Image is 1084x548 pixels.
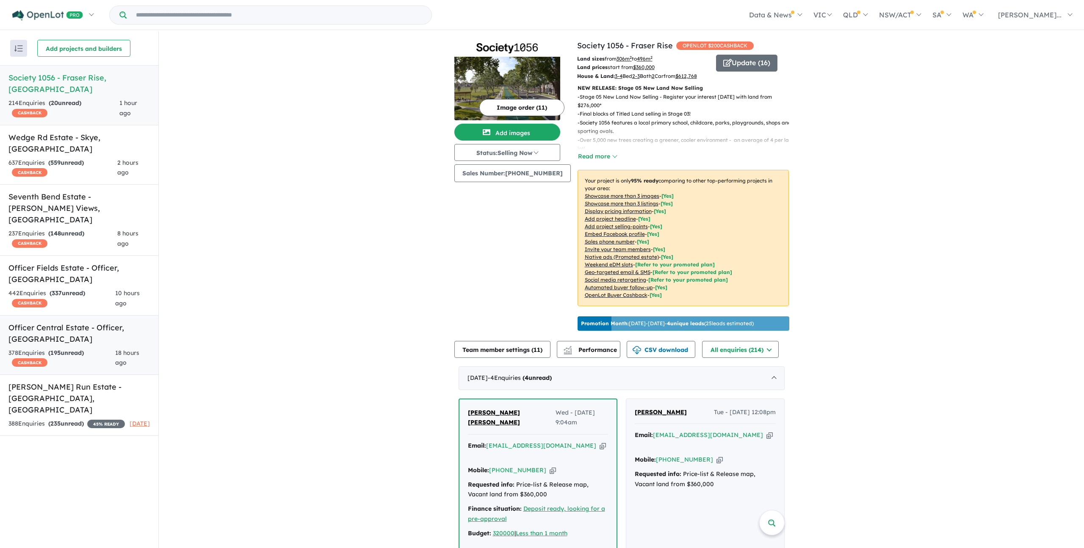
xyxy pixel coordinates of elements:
[577,72,710,80] p: Bed Bath Car from
[635,456,656,463] strong: Mobile:
[550,466,556,475] button: Copy
[577,55,605,62] b: Land sizes
[661,254,673,260] span: [Yes]
[577,73,615,79] b: House & Land:
[50,230,61,237] span: 148
[585,208,652,214] u: Display pricing information
[578,110,796,118] p: - Final blocks of Titled Land selling in Stage 03!
[638,216,650,222] span: [ Yes ]
[654,208,666,214] span: [ Yes ]
[8,191,150,225] h5: Seventh Bend Estate - [PERSON_NAME] Views , [GEOGRAPHIC_DATA]
[48,420,84,427] strong: ( unread)
[630,55,632,60] sup: 2
[565,346,617,354] span: Performance
[653,431,763,439] a: [EMAIL_ADDRESS][DOMAIN_NAME]
[585,269,650,275] u: Geo-targeted email & SMS
[8,322,150,345] h5: Officer Central Estate - Officer , [GEOGRAPHIC_DATA]
[632,73,640,79] u: 2-3
[585,238,635,245] u: Sales phone number
[454,40,560,120] a: Society 1056 - Fraser Rise LogoSociety 1056 - Fraser Rise
[52,289,62,297] span: 337
[516,529,567,537] u: Less than 1 month
[8,229,117,249] div: 237 Enquir ies
[8,419,125,429] div: 388 Enquir ies
[12,358,47,367] span: CASHBACK
[50,289,85,297] strong: ( unread)
[523,374,552,382] strong: ( unread)
[48,159,84,166] strong: ( unread)
[661,193,674,199] span: [ Yes ]
[600,441,606,450] button: Copy
[8,288,115,309] div: 442 Enquir ies
[454,124,560,141] button: Add images
[578,170,789,306] p: Your project is only comparing to other top-performing projects in your area: - - - - - - - - - -...
[585,284,653,291] u: Automated buyer follow-up
[454,57,560,120] img: Society 1056 - Fraser Rise
[468,480,608,500] div: Price-list & Release map, Vacant land from $360,000
[585,254,659,260] u: Native ads (Promoted estate)
[128,6,430,24] input: Try estate name, suburb, builder or developer
[585,292,647,298] u: OpenLot Buyer Cashback
[615,73,622,79] u: 3-4
[637,55,653,62] u: 496 m
[577,64,608,70] b: Land prices
[458,43,557,53] img: Society 1056 - Fraser Rise Logo
[468,481,514,488] strong: Requested info:
[454,144,560,161] button: Status:Selling Now
[454,341,550,358] button: Team member settings (11)
[14,45,23,52] img: sort.svg
[12,109,47,117] span: CASHBACK
[652,73,655,79] u: 2
[585,261,633,268] u: Weekend eDM slots
[656,456,713,463] a: [PHONE_NUMBER]
[468,505,605,523] u: Deposit ready, looking for a pre-approval
[650,292,662,298] span: [Yes]
[468,409,520,426] span: [PERSON_NAME] [PERSON_NAME]
[459,366,785,390] div: [DATE]
[564,346,571,351] img: line-chart.svg
[585,193,659,199] u: Showcase more than 3 images
[633,346,641,354] img: download icon
[493,529,514,537] u: 320000
[557,341,620,358] button: Performance
[661,200,673,207] span: [ Yes ]
[581,320,629,327] b: Promotion Month:
[585,231,645,237] u: Embed Facebook profile
[667,320,704,327] b: 4 unique leads
[635,407,687,418] a: [PERSON_NAME]
[479,99,564,116] button: Image order (11)
[468,529,608,539] div: |
[12,299,47,307] span: CASHBACK
[631,177,658,184] b: 95 % ready
[585,277,646,283] u: Social media retargeting
[635,470,681,478] strong: Requested info:
[50,420,61,427] span: 235
[8,262,150,285] h5: Officer Fields Estate - Officer , [GEOGRAPHIC_DATA]
[12,168,47,177] span: CASHBACK
[581,320,754,327] p: [DATE] - [DATE] - ( 25 leads estimated)
[8,98,119,119] div: 214 Enquir ies
[578,93,796,110] p: - Stage 05 New Land Now Selling - Register your interest [DATE] with land from $276,000*
[117,159,138,177] span: 2 hours ago
[468,505,522,512] strong: Finance situation:
[115,289,140,307] span: 10 hours ago
[8,348,115,368] div: 378 Enquir ies
[650,55,653,60] sup: 2
[578,84,789,92] p: NEW RELEASE: Stage 05 New Land Now Selling
[489,466,546,474] a: [PHONE_NUMBER]
[8,72,150,95] h5: Society 1056 - Fraser Rise , [GEOGRAPHIC_DATA]
[578,119,796,136] p: - Society 1056 features a local primary school, childcare, parks, playgrounds, shops and sporting...
[632,55,653,62] span: to
[577,63,710,72] p: start from
[585,223,648,230] u: Add project selling-points
[577,41,673,50] a: Society 1056 - Fraser Rise
[12,10,83,21] img: Openlot PRO Logo White
[8,381,150,415] h5: [PERSON_NAME] Run Estate - [GEOGRAPHIC_DATA] , [GEOGRAPHIC_DATA]
[8,158,117,178] div: 637 Enquir ies
[635,431,653,439] strong: Email:
[627,341,695,358] button: CSV download
[49,99,81,107] strong: ( unread)
[653,269,732,275] span: [Refer to your promoted plan]
[716,455,723,464] button: Copy
[675,73,697,79] u: $ 612,768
